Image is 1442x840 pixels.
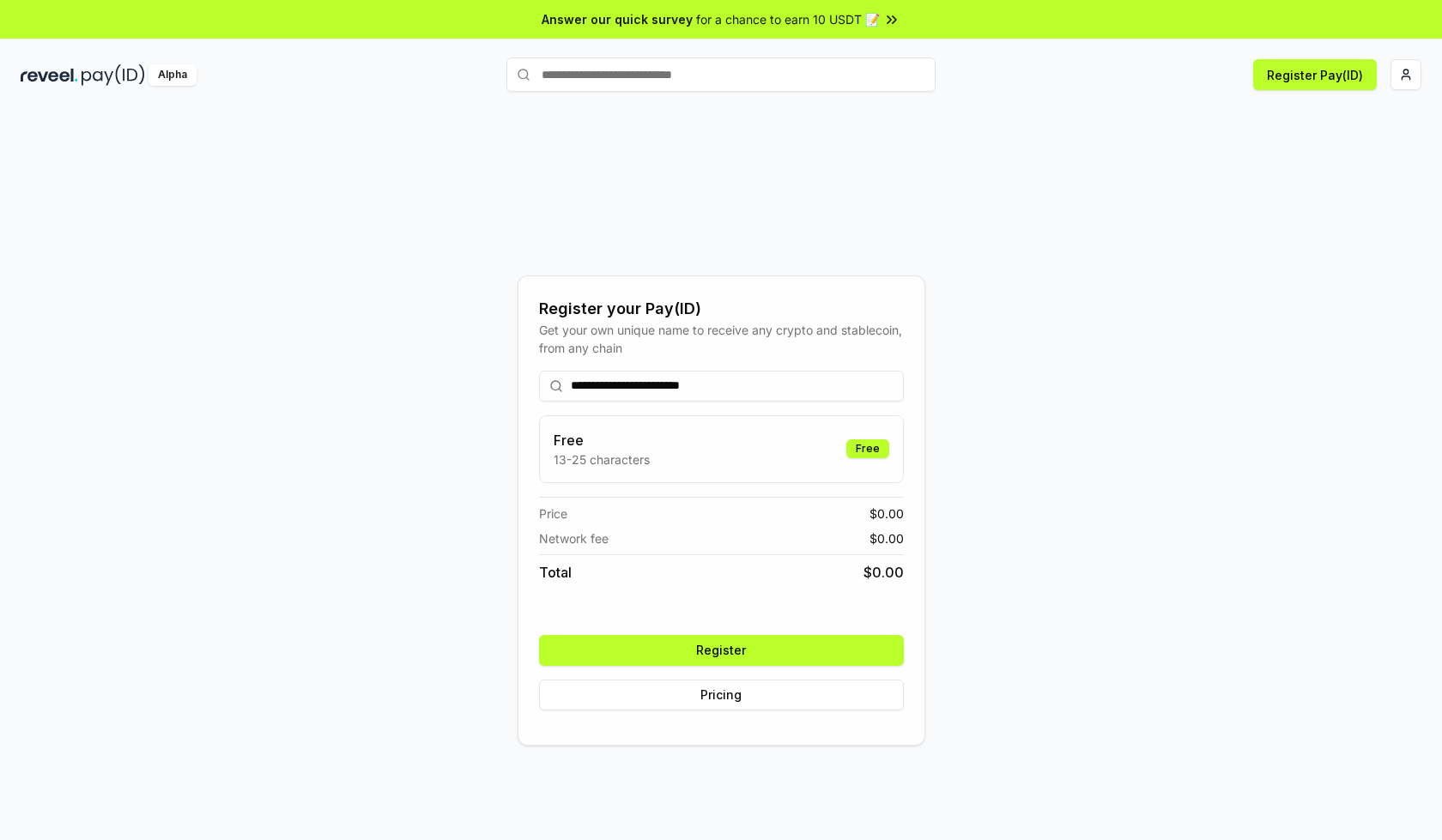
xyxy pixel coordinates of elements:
span: $ 0.00 [869,505,904,523]
div: Free [846,439,889,458]
img: pay_id [82,64,145,86]
button: Register Pay(ID) [1253,59,1377,90]
span: for a chance to earn 10 USDT 📝 [696,10,880,28]
span: Price [539,505,567,523]
div: Alpha [148,64,197,86]
div: Register your Pay(ID) [539,297,904,321]
div: Get your own unique name to receive any crypto and stablecoin, from any chain [539,321,904,357]
button: Pricing [539,680,904,710]
p: 13-25 characters [554,450,650,468]
button: Register [539,635,904,666]
span: Answer our quick survey [542,10,693,28]
h3: Free [554,430,650,450]
span: Total [539,562,572,583]
span: $ 0.00 [863,562,904,583]
span: $ 0.00 [869,529,904,547]
img: reveel_dark [21,64,78,86]
span: Network fee [539,529,609,547]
